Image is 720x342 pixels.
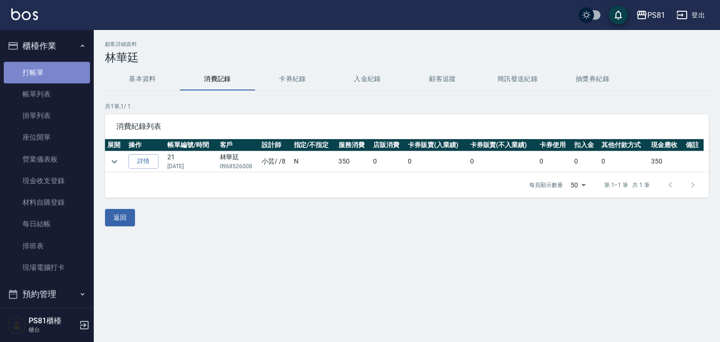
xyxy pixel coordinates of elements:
td: 0 [537,151,572,172]
p: 第 1–1 筆 共 1 筆 [604,181,650,189]
td: 0 [572,151,599,172]
p: 共 1 筆, 1 / 1 [105,102,709,111]
button: 顧客追蹤 [405,68,480,90]
button: 簡訊發送紀錄 [480,68,555,90]
img: Person [7,316,26,335]
button: 登出 [673,7,709,24]
th: 店販消費 [371,139,405,151]
button: save [609,6,628,24]
td: 0 [468,151,537,172]
th: 卡券販賣(入業績) [405,139,467,151]
td: 21 [165,151,217,172]
td: 350 [336,151,371,172]
a: 現場電腦打卡 [4,257,90,278]
h5: PS81櫃檯 [29,316,76,326]
p: 0968526008 [220,162,257,171]
button: 預約管理 [4,282,90,306]
th: 其他付款方式 [599,139,649,151]
th: 卡券使用 [537,139,572,151]
a: 現金收支登錄 [4,170,90,192]
a: 營業儀表板 [4,149,90,170]
button: 基本資料 [105,68,180,90]
th: 卡券販賣(不入業績) [468,139,537,151]
p: 每頁顯示數量 [529,181,563,189]
td: 350 [649,151,683,172]
td: 0 [371,151,405,172]
th: 備註 [683,139,704,151]
button: PS81 [632,6,669,25]
button: 消費記錄 [180,68,255,90]
th: 客戶 [217,139,260,151]
button: 入金紀錄 [330,68,405,90]
th: 服務消費 [336,139,371,151]
div: 50 [567,172,589,198]
th: 帳單編號/時間 [165,139,217,151]
button: expand row [107,155,121,169]
th: 現金應收 [649,139,683,151]
button: 返回 [105,209,135,226]
td: 0 [405,151,467,172]
button: 櫃檯作業 [4,34,90,58]
a: 座位開單 [4,126,90,148]
h2: 顧客詳細資料 [105,41,709,47]
button: 抽獎券紀錄 [555,68,630,90]
p: 櫃台 [29,326,76,334]
img: Logo [11,8,38,20]
a: 掛單列表 [4,105,90,126]
td: N [292,151,336,172]
h3: 林華廷 [105,51,709,64]
th: 操作 [126,139,165,151]
a: 打帳單 [4,62,90,83]
a: 材料自購登錄 [4,192,90,213]
a: 詳情 [128,154,158,169]
th: 指定/不指定 [292,139,336,151]
p: [DATE] [167,162,215,171]
th: 展開 [105,139,126,151]
th: 扣入金 [572,139,599,151]
span: 消費紀錄列表 [116,122,697,131]
a: 每日結帳 [4,213,90,235]
td: 小芸 / /8 [259,151,291,172]
th: 設計師 [259,139,291,151]
button: 卡券紀錄 [255,68,330,90]
div: PS81 [647,9,665,21]
a: 排班表 [4,235,90,257]
a: 帳單列表 [4,83,90,105]
td: 林華廷 [217,151,260,172]
button: 報表及分析 [4,306,90,331]
td: 0 [599,151,649,172]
